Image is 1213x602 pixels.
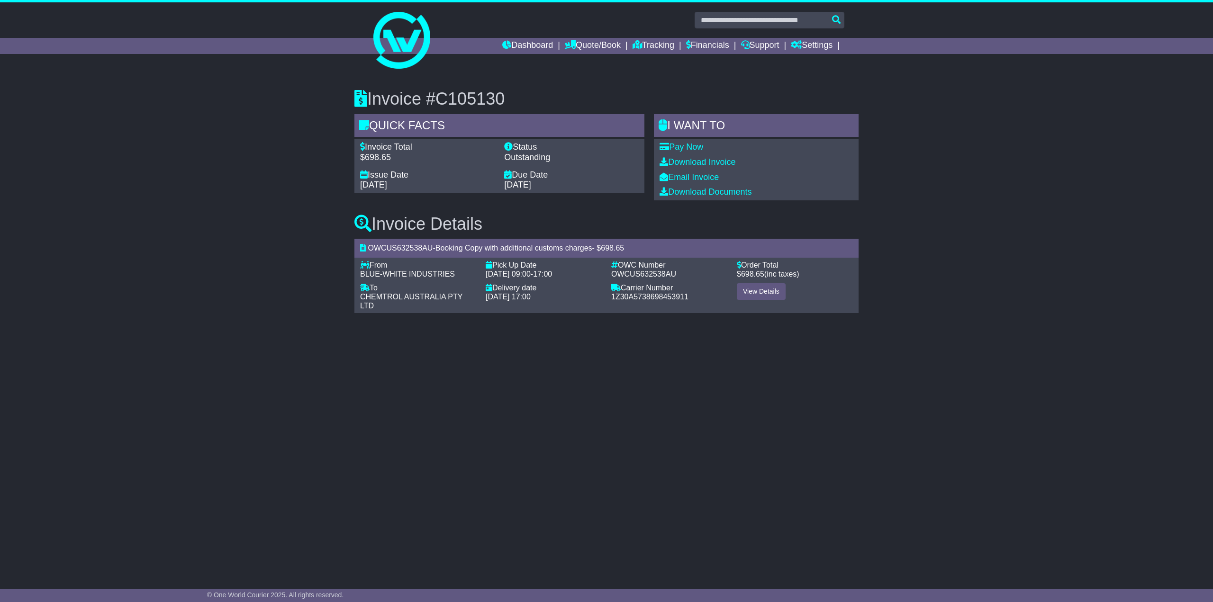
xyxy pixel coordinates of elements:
span: 17:00 [533,270,552,278]
div: Status [504,142,639,153]
div: OWC Number [611,261,727,270]
a: Quote/Book [565,38,621,54]
div: Pick Up Date [486,261,602,270]
span: 698.65 [601,244,624,252]
span: OWCUS632538AU [368,244,433,252]
div: Issue Date [360,170,495,180]
div: Quick Facts [354,114,644,140]
div: Delivery date [486,283,602,292]
div: Invoice Total [360,142,495,153]
div: [DATE] [504,180,639,190]
span: [DATE] 17:00 [486,293,531,301]
div: Outstanding [504,153,639,163]
div: To [360,283,476,292]
a: Email Invoice [660,172,719,182]
div: Order Total [737,261,853,270]
a: Dashboard [502,38,553,54]
span: 698.65 [741,270,764,278]
h3: Invoice Details [354,215,859,234]
div: - - $ [354,239,859,257]
a: Financials [686,38,729,54]
div: [DATE] [360,180,495,190]
div: Carrier Number [611,283,727,292]
div: - [486,270,602,279]
span: OWCUS632538AU [611,270,676,278]
span: CHEMTROL AUSTRALIA PTY LTD [360,293,462,310]
div: Due Date [504,170,639,180]
span: Booking Copy with additional customs charges [435,244,592,252]
a: Support [741,38,779,54]
a: Download Documents [660,187,751,197]
div: $ (inc taxes) [737,270,853,279]
span: [DATE] 09:00 [486,270,531,278]
a: Pay Now [660,142,703,152]
a: Tracking [633,38,674,54]
span: 1Z30A5738698453911 [611,293,688,301]
a: Settings [791,38,833,54]
div: $698.65 [360,153,495,163]
a: View Details [737,283,786,300]
div: From [360,261,476,270]
div: I WANT to [654,114,859,140]
span: © One World Courier 2025. All rights reserved. [207,591,344,599]
h3: Invoice #C105130 [354,90,859,108]
span: BLUE-WHITE INDUSTRIES [360,270,455,278]
a: Download Invoice [660,157,735,167]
